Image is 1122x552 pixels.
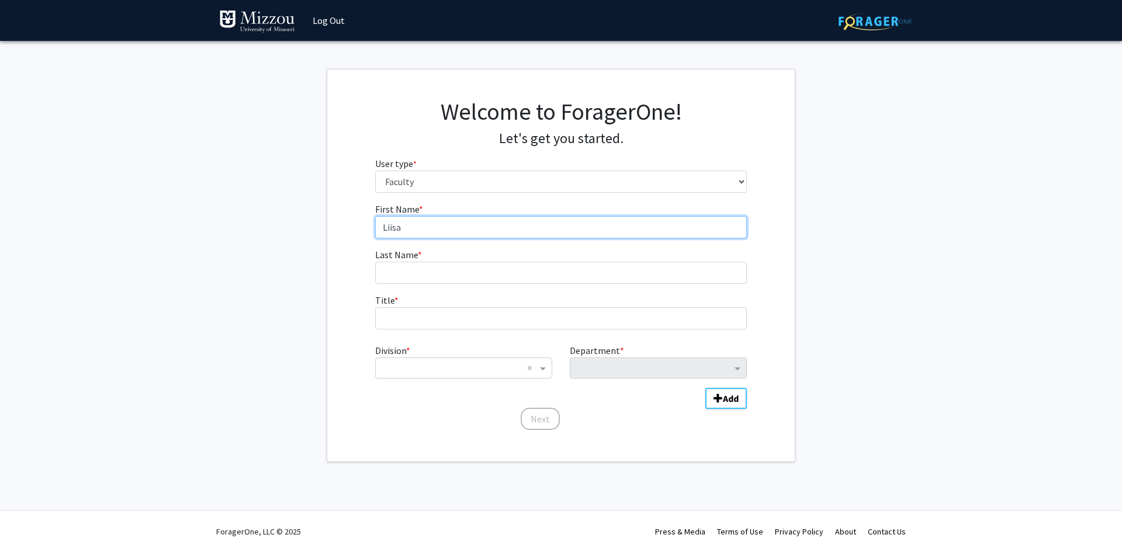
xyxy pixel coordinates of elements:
[375,130,747,147] h4: Let's get you started.
[375,98,747,126] h1: Welcome to ForagerOne!
[835,526,856,537] a: About
[723,393,739,404] b: Add
[375,157,417,171] label: User type
[527,361,537,375] span: Clear all
[717,526,763,537] a: Terms of Use
[775,526,823,537] a: Privacy Policy
[366,343,561,379] div: Division
[839,12,912,30] img: ForagerOne Logo
[655,526,705,537] a: Press & Media
[375,203,419,215] span: First Name
[521,408,560,430] button: Next
[570,357,747,379] ng-select: Department
[705,388,747,409] button: Add Division/Department
[219,10,295,33] img: University of Missouri Logo
[868,526,906,537] a: Contact Us
[216,511,301,552] div: ForagerOne, LLC © 2025
[9,499,50,543] iframe: Chat
[375,294,394,306] span: Title
[375,249,418,261] span: Last Name
[561,343,756,379] div: Department
[375,357,552,379] ng-select: Division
